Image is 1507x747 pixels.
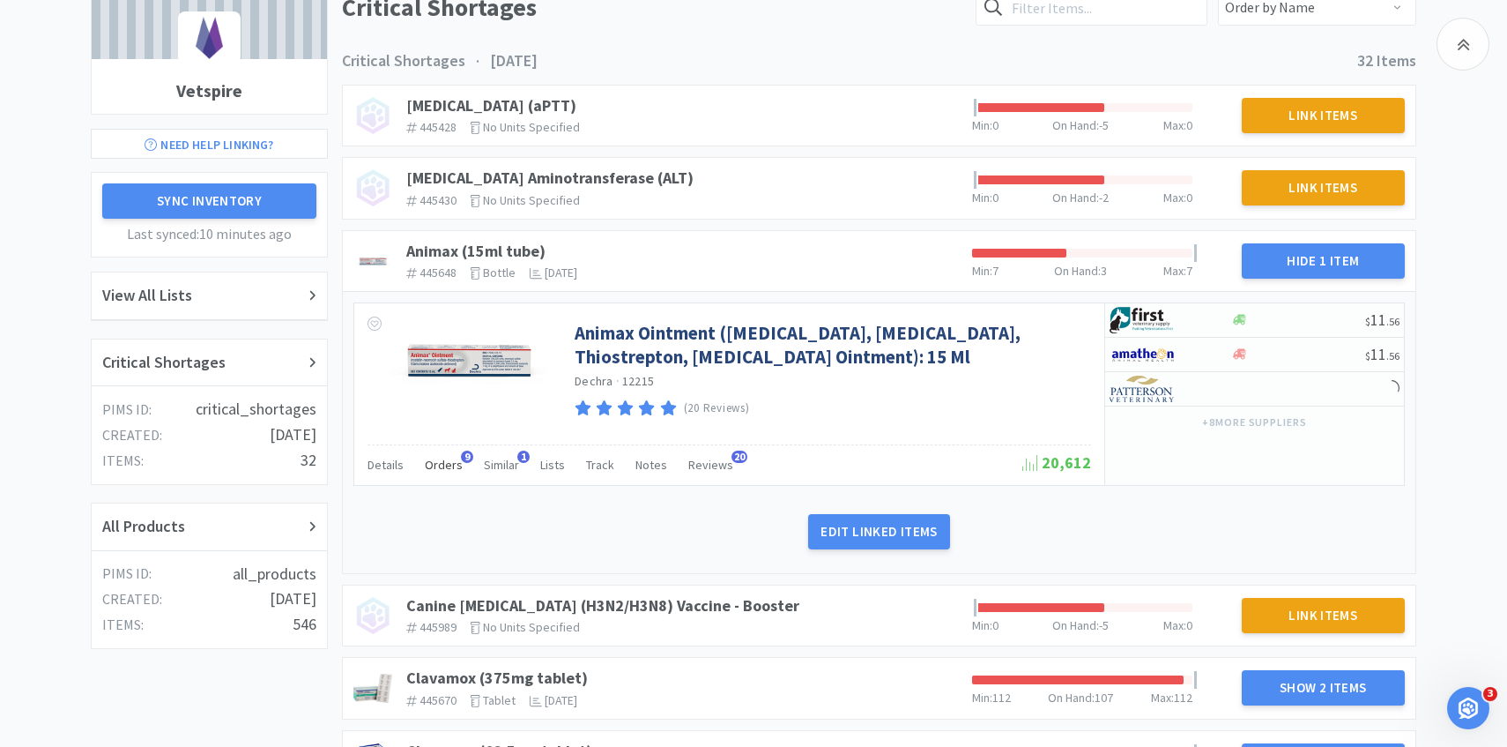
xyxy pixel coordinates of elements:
span: -2 [1099,190,1109,205]
h4: all_products [233,562,316,587]
h4: [DATE] [270,586,316,612]
span: Orders [425,457,463,473]
img: 77c0386979ba45a18e8fae16e5a100b6_1697.jpeg [353,674,392,703]
span: 20 [731,451,747,463]
span: Max : [1163,117,1186,133]
span: 0 [992,190,998,205]
h3: [DATE] [490,49,538,74]
img: aebb3e84990e4ed8b130d6b4f9419d0f_402692.png [381,321,557,400]
span: · [616,373,620,389]
button: +8more suppliers [1193,410,1316,435]
span: -5 [1099,117,1109,133]
span: 7 [992,263,998,279]
h4: 546 [293,612,316,638]
span: Min : [972,617,992,633]
a: Clavamox (375mg tablet) [406,668,588,688]
a: [MEDICAL_DATA] Aminotransferase (ALT) [406,168,694,188]
h2: All Products [102,514,185,540]
span: Track [586,457,614,473]
span: $ [1365,315,1370,328]
a: Dechra [575,373,613,389]
h3: Critical Shortages [342,49,465,74]
img: ca61dae5fd4342b8bce252dc3729abf4_86.png [178,11,241,64]
span: Reviews [688,457,733,473]
span: 9 [461,451,473,463]
span: 0 [1186,117,1192,133]
span: On Hand : [1048,690,1095,706]
button: Link Items [1242,170,1406,205]
span: Min : [972,190,992,205]
span: Min : [972,690,992,706]
span: $ [1365,349,1370,362]
span: On Hand : [1052,190,1099,205]
button: Sync Inventory [102,183,316,219]
span: 3 [1483,687,1497,701]
h4: · [465,49,490,74]
img: d35520b60ca441f49d2be1520667a19b.png [353,252,392,270]
h5: Last synced: 10 minutes ago [102,223,316,246]
img: no_image.png [353,596,392,635]
span: On Hand : [1054,263,1101,279]
span: Details [367,457,404,473]
a: Animax (15ml tube) [406,241,546,261]
h5: PIMS ID: [102,399,152,422]
span: No units specified [483,119,580,135]
span: No units specified [483,619,580,635]
img: 67d67680309e4a0bb49a5ff0391dcc42_6.png [1110,307,1176,333]
button: Show 2 Items [1242,670,1406,706]
span: No units specified [483,192,580,208]
span: 445648 [419,265,457,280]
span: 3 [1101,263,1107,279]
img: no_image.png [353,96,392,135]
span: -5 [1099,617,1109,633]
h1: Vetspire [92,68,327,114]
a: Need Help Linking? [91,129,328,159]
span: [DATE] [545,692,577,708]
a: Animax Ointment ([MEDICAL_DATA], [MEDICAL_DATA], Thiostrepton, [MEDICAL_DATA] Ointment): 15 Ml [575,321,1087,370]
span: 445428 [419,119,457,135]
h5: items: [102,450,144,473]
span: On Hand : [1052,617,1099,633]
span: 11 [1365,344,1399,364]
h4: 32 [301,448,316,474]
a: [MEDICAL_DATA] (aPTT) [406,95,576,116]
h5: items: [102,614,144,637]
span: 2 Items [1319,679,1367,696]
span: 1 Item [1319,252,1359,269]
a: Canine [MEDICAL_DATA] (H3N2/H3N8) Vaccine - Booster [406,595,799,616]
span: 112 [1174,690,1192,706]
span: 11 [1365,310,1399,330]
h5: created: [102,588,162,611]
span: Max : [1151,690,1174,706]
button: Link Items [1242,98,1406,133]
span: Similar [484,457,519,473]
span: 0 [1186,617,1192,633]
img: 3331a67d23dc422aa21b1ec98afbf632_11.png [1110,341,1176,368]
img: no_image.png [353,168,392,207]
h2: View All Lists [102,283,192,309]
span: 32 Items [1357,50,1416,71]
span: . 56 [1386,349,1399,362]
span: 107 [1095,690,1113,706]
span: 445989 [419,619,457,635]
h4: [DATE] [270,422,316,448]
span: Notes [635,457,667,473]
p: (20 Reviews) [684,400,750,418]
span: 20,612 [1022,452,1091,473]
span: [DATE] [545,265,577,280]
span: 112 [992,690,1011,706]
button: Hide 1 Item [1242,243,1406,279]
span: Max : [1163,263,1186,279]
span: . 56 [1386,315,1399,328]
h4: critical_shortages [196,397,316,422]
span: Max : [1163,190,1186,205]
span: bottle [483,265,516,280]
h5: PIMS ID: [102,563,152,586]
span: Lists [540,457,565,473]
span: 12215 [622,373,654,389]
span: 0 [1186,190,1192,205]
span: Min : [972,117,992,133]
span: 7 [1186,263,1192,279]
img: f5e969b455434c6296c6d81ef179fa71_3.png [1110,376,1176,402]
button: Link Items [1242,598,1406,633]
